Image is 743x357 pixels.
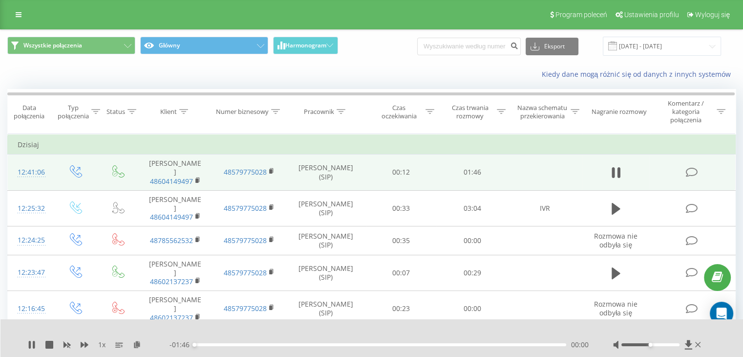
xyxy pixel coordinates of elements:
[8,135,736,155] td: Dzisiaj
[224,304,267,313] a: 48579775028
[417,38,521,55] input: Wyszukiwanie według numeru
[216,108,269,116] div: Numer biznesowy
[286,226,366,255] td: [PERSON_NAME] (SIP)
[286,155,366,191] td: [PERSON_NAME] (SIP)
[366,226,437,255] td: 00:35
[7,37,135,54] button: Wszystkie połączenia
[138,155,212,191] td: [PERSON_NAME]
[18,199,43,218] div: 12:25:32
[18,231,43,250] div: 12:24:25
[138,190,212,226] td: [PERSON_NAME]
[571,340,589,350] span: 00:00
[366,291,437,327] td: 00:23
[8,104,50,120] div: Data połączenia
[106,108,125,116] div: Status
[624,11,679,19] span: Ustawienia profilu
[695,11,730,19] span: Wyloguj się
[555,11,607,19] span: Program poleceń
[285,42,326,49] span: Harmonogram
[594,231,637,249] span: Rozmowa nie odbyła się
[437,291,508,327] td: 00:00
[150,313,193,322] a: 48602137237
[18,263,43,282] div: 12:23:47
[446,104,494,120] div: Czas trwania rozmowy
[437,226,508,255] td: 00:00
[150,212,193,222] a: 48604149497
[304,108,334,116] div: Pracownik
[138,291,212,327] td: [PERSON_NAME]
[192,343,196,347] div: Accessibility label
[526,38,578,55] button: Eksport
[508,190,581,226] td: IVR
[286,255,366,291] td: [PERSON_NAME] (SIP)
[541,69,736,79] a: Kiedy dane mogą różnić się od danych z innych systemów
[286,291,366,327] td: [PERSON_NAME] (SIP)
[58,104,88,120] div: Typ połączenia
[592,108,647,116] div: Nagranie rozmowy
[224,236,267,245] a: 48579775028
[273,37,338,54] button: Harmonogram
[437,190,508,226] td: 03:04
[437,255,508,291] td: 00:29
[517,104,568,120] div: Nazwa schematu przekierowania
[657,99,714,124] div: Komentarz / kategoria połączenia
[150,277,193,286] a: 48602137237
[138,255,212,291] td: [PERSON_NAME]
[224,203,267,213] a: 48579775028
[594,299,637,317] span: Rozmowa nie odbyła się
[23,42,82,49] span: Wszystkie połączenia
[366,255,437,291] td: 00:07
[150,236,193,245] a: 48785562532
[18,299,43,318] div: 12:16:45
[710,302,733,325] div: Open Intercom Messenger
[98,340,106,350] span: 1 x
[375,104,424,120] div: Czas oczekiwania
[150,177,193,186] a: 48604149497
[366,155,437,191] td: 00:12
[160,108,177,116] div: Klient
[18,163,43,182] div: 12:41:06
[648,343,652,347] div: Accessibility label
[140,37,268,54] button: Główny
[170,340,194,350] span: - 01:46
[366,190,437,226] td: 00:33
[224,167,267,177] a: 48579775028
[437,155,508,191] td: 01:46
[224,268,267,277] a: 48579775028
[286,190,366,226] td: [PERSON_NAME] (SIP)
